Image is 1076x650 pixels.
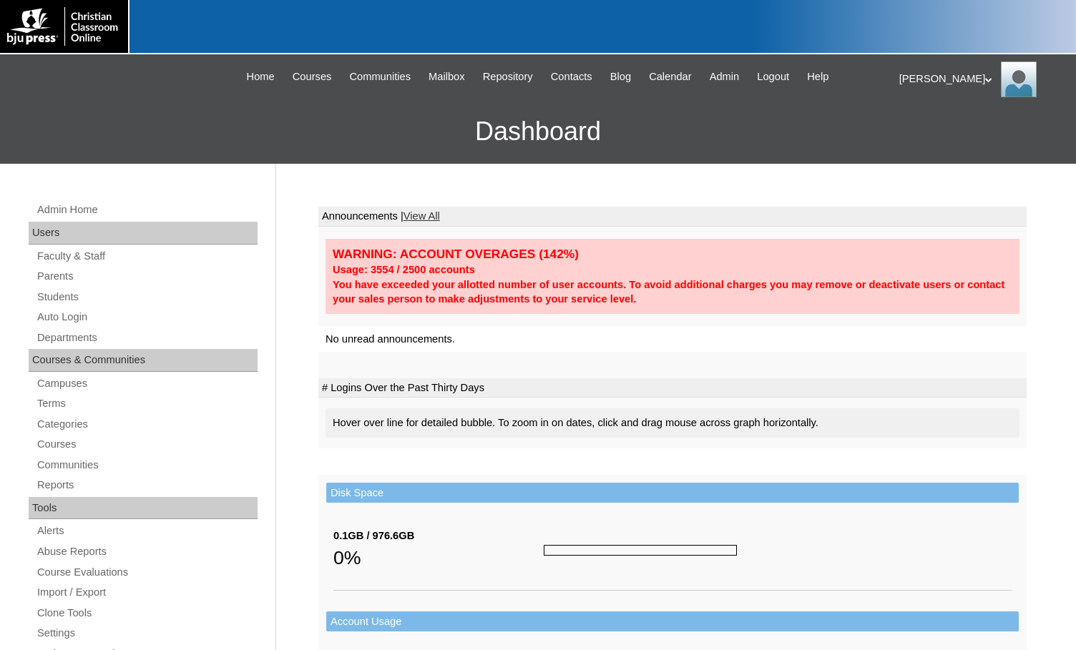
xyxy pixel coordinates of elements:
div: 0% [333,543,544,572]
a: Categories [36,415,258,433]
a: Auto Login [36,308,258,326]
div: Tools [29,497,258,520]
img: Melanie Sevilla [1001,61,1037,97]
span: Courses [293,69,332,85]
a: View All [403,210,440,222]
a: Alerts [36,522,258,540]
span: Admin [710,69,740,85]
div: [PERSON_NAME] [899,61,1062,97]
a: Communities [36,456,258,474]
a: Parents [36,267,258,285]
td: Disk Space [326,483,1019,503]
div: You have exceeded your allotted number of user accounts. To avoid additional charges you may remo... [333,277,1012,307]
img: logo-white.png [7,7,121,46]
div: WARNING: ACCOUNT OVERAGES (142%) [333,246,1012,262]
a: Settings [36,624,258,642]
a: Contacts [544,69,600,85]
div: Hover over line for detailed bubble. To zoom in on dates, click and drag mouse across graph horiz... [326,408,1019,438]
td: # Logins Over the Past Thirty Days [318,378,1027,398]
div: 0.1GB / 976.6GB [333,528,544,543]
td: Account Usage [326,611,1019,632]
span: Mailbox [429,69,465,85]
strong: Usage: 3554 / 2500 accounts [333,264,475,275]
a: Departments [36,329,258,347]
a: Abuse Reports [36,543,258,561]
span: Communities [349,69,411,85]
a: Import / Export [36,583,258,601]
td: No unread announcements. [318,326,1027,353]
a: Communities [342,69,418,85]
a: Terms [36,395,258,413]
span: Home [247,69,275,85]
a: Repository [476,69,540,85]
span: Blog [610,69,631,85]
a: Campuses [36,375,258,393]
a: Logout [750,69,796,85]
a: Help [800,69,836,85]
a: Blog [603,69,638,85]
div: Courses & Communities [29,349,258,372]
a: Students [36,288,258,306]
span: Contacts [551,69,592,85]
a: Calendar [642,69,698,85]
a: Admin [703,69,747,85]
a: Clone Tools [36,604,258,622]
a: Admin Home [36,201,258,219]
span: Calendar [649,69,691,85]
a: Mailbox [421,69,472,85]
h3: Dashboard [7,99,1069,164]
a: Faculty & Staff [36,247,258,265]
a: Course Evaluations [36,563,258,581]
span: Help [807,69,828,85]
div: Users [29,222,258,245]
span: Logout [757,69,789,85]
a: Courses [36,435,258,453]
span: Repository [483,69,533,85]
td: Announcements | [318,207,1027,227]
a: Courses [285,69,339,85]
a: Reports [36,476,258,494]
a: Home [240,69,282,85]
